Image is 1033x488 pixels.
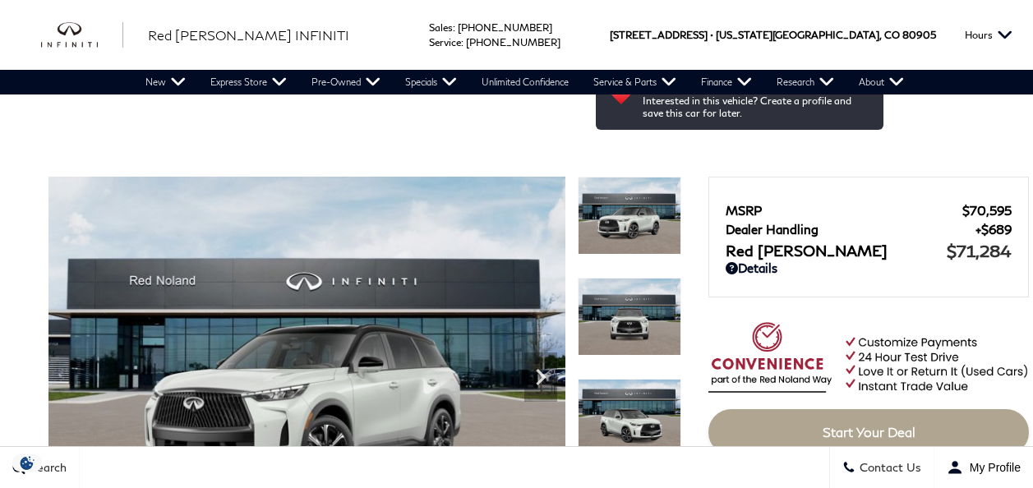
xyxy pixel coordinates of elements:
[578,379,681,457] img: New 2026 Radiant White/Black Obsidian INFINITI AUTOGRAPH AWD image 3
[975,222,1012,237] span: $689
[299,70,393,94] a: Pre-Owned
[581,70,689,94] a: Service & Parts
[726,203,1012,218] a: MSRP $70,595
[726,203,962,218] span: MSRP
[524,352,557,402] div: Next
[726,241,1012,260] a: Red [PERSON_NAME] $71,284
[610,29,936,41] a: [STREET_ADDRESS] • [US_STATE][GEOGRAPHIC_DATA], CO 80905
[453,21,455,34] span: :
[25,461,67,475] span: Search
[963,461,1021,474] span: My Profile
[726,260,1012,275] a: Details
[469,70,581,94] a: Unlimited Confidence
[855,461,921,475] span: Contact Us
[41,22,123,48] a: infiniti
[689,70,764,94] a: Finance
[934,447,1033,488] button: Open user profile menu
[458,21,552,34] a: [PHONE_NUMBER]
[41,22,123,48] img: INFINITI
[8,454,46,472] section: Click to Open Cookie Consent Modal
[429,21,453,34] span: Sales
[133,70,198,94] a: New
[708,409,1029,455] a: Start Your Deal
[198,70,299,94] a: Express Store
[429,36,461,48] span: Service
[823,424,915,440] span: Start Your Deal
[8,454,46,472] img: Opt-Out Icon
[962,203,1012,218] span: $70,595
[726,242,947,260] span: Red [PERSON_NAME]
[726,222,975,237] span: Dealer Handling
[461,36,463,48] span: :
[947,241,1012,260] span: $71,284
[133,70,916,94] nav: Main Navigation
[393,70,469,94] a: Specials
[466,36,560,48] a: [PHONE_NUMBER]
[578,177,681,255] img: New 2026 Radiant White/Black Obsidian INFINITI AUTOGRAPH AWD image 1
[726,222,1012,237] a: Dealer Handling $689
[846,70,916,94] a: About
[764,70,846,94] a: Research
[578,278,681,356] img: New 2026 Radiant White/Black Obsidian INFINITI AUTOGRAPH AWD image 2
[148,25,349,45] a: Red [PERSON_NAME] INFINITI
[148,27,349,43] span: Red [PERSON_NAME] INFINITI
